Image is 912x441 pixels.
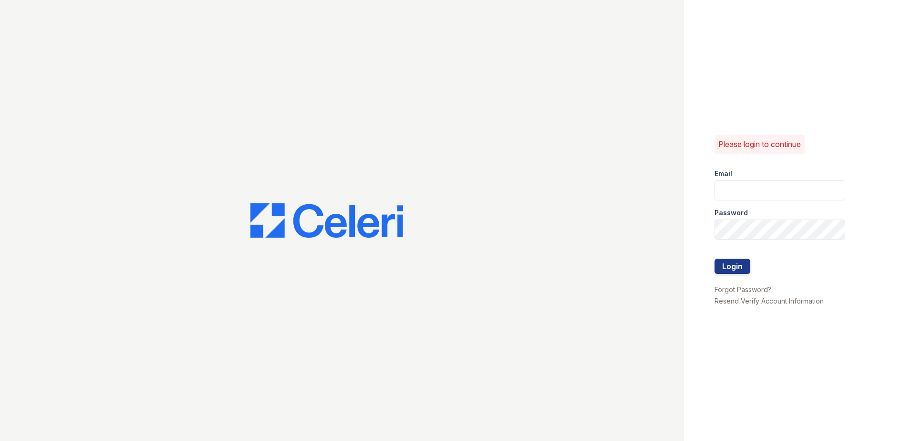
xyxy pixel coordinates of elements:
a: Resend Verify Account Information [715,297,824,305]
a: Forgot Password? [715,285,771,294]
p: Please login to continue [718,138,801,150]
button: Login [715,259,750,274]
label: Password [715,208,748,218]
img: CE_Logo_Blue-a8612792a0a2168367f1c8372b55b34899dd931a85d93a1a3d3e32e68fde9ad4.png [250,203,403,238]
label: Email [715,169,732,178]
